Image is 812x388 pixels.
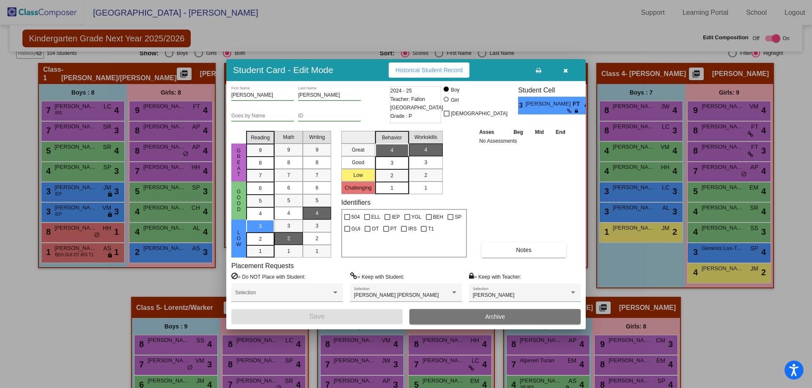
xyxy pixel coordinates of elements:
[231,309,403,324] button: Save
[231,262,294,270] label: Placement Requests
[259,185,262,192] span: 6
[235,189,243,212] span: Good
[584,100,592,111] span: 4
[408,224,417,234] span: IRS
[469,272,521,281] label: = Keep with Teacher:
[477,137,571,145] td: No Assessments
[473,292,515,298] span: [PERSON_NAME]
[518,86,592,94] h3: Student Cell
[455,212,461,222] span: SP
[481,242,566,258] button: Notes
[315,184,318,192] span: 6
[259,159,262,167] span: 8
[341,198,370,206] label: Identifiers
[351,224,360,234] span: GUI
[315,209,318,217] span: 4
[315,197,318,204] span: 5
[283,133,294,141] span: Math
[573,100,584,109] span: FT
[424,146,427,154] span: 4
[259,210,262,217] span: 4
[259,222,262,230] span: 3
[424,184,427,192] span: 1
[372,224,379,234] span: OT
[350,272,404,281] label: = Keep with Student:
[309,313,324,320] span: Save
[451,109,507,119] span: [DEMOGRAPHIC_DATA]
[231,113,294,119] input: goes by name
[309,133,325,141] span: Writing
[389,62,469,78] button: Historical Student Record
[351,212,360,222] span: 504
[235,230,243,247] span: Low
[259,247,262,255] span: 1
[390,172,393,179] span: 2
[231,272,305,281] label: = Do NOT Place with Student:
[315,247,318,255] span: 1
[411,212,422,222] span: YGL
[516,247,532,253] span: Notes
[259,235,262,243] span: 2
[287,171,290,179] span: 7
[390,95,443,112] span: Teacher: Fallon [GEOGRAPHIC_DATA]
[382,134,402,141] span: Behavior
[390,159,393,167] span: 3
[450,96,459,104] div: Girl
[507,128,529,137] th: Beg
[315,146,318,154] span: 9
[287,235,290,242] span: 2
[550,128,572,137] th: End
[259,172,262,179] span: 7
[287,159,290,166] span: 8
[395,67,463,73] span: Historical Student Record
[424,171,427,179] span: 2
[414,133,437,141] span: Workskills
[371,212,380,222] span: ELL
[251,134,270,141] span: Reading
[235,148,243,177] span: Great
[315,235,318,242] span: 2
[287,197,290,204] span: 5
[233,65,333,75] h3: Student Card - Edit Mode
[518,100,525,111] span: 3
[485,313,505,320] span: Archive
[409,309,581,324] button: Archive
[354,292,439,298] span: [PERSON_NAME] [PERSON_NAME]
[390,184,393,192] span: 1
[259,197,262,205] span: 5
[428,224,434,234] span: T1
[392,212,400,222] span: IEP
[315,159,318,166] span: 8
[259,147,262,154] span: 9
[287,184,290,192] span: 6
[433,212,444,222] span: BEH
[450,86,460,94] div: Boy
[529,128,549,137] th: Mid
[390,147,393,154] span: 4
[315,171,318,179] span: 7
[315,222,318,230] span: 3
[287,247,290,255] span: 1
[424,159,427,166] span: 3
[477,128,507,137] th: Asses
[390,224,397,234] span: PT
[287,209,290,217] span: 4
[287,146,290,154] span: 9
[526,100,573,109] span: [PERSON_NAME]
[390,87,412,95] span: 2024 - 25
[390,112,412,120] span: Grade : P
[287,222,290,230] span: 3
